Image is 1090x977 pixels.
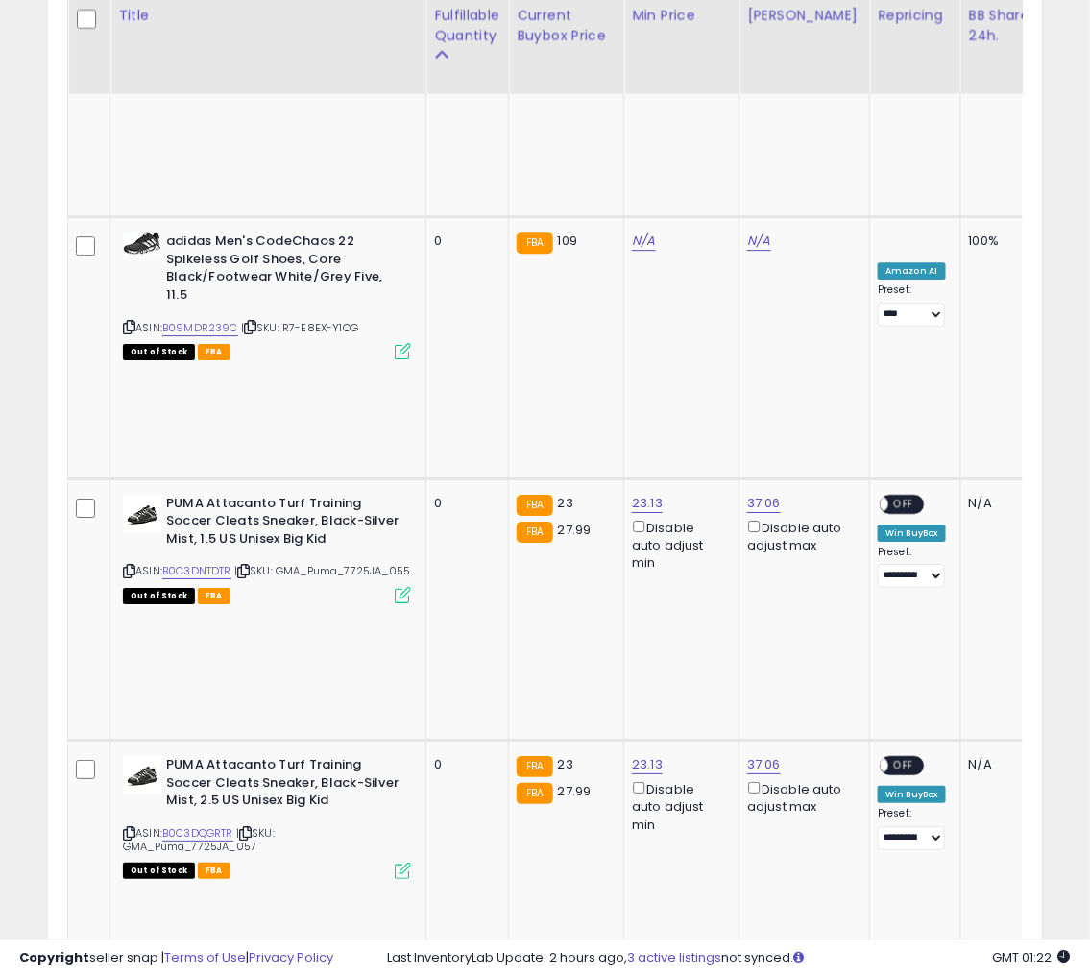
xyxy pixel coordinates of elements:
[166,232,400,308] b: adidas Men's CodeChaos 22 Spikeless Golf Shoes, Core Black/Footwear White/Grey Five, 11.5
[517,232,552,254] small: FBA
[118,6,418,26] div: Title
[249,948,333,966] a: Privacy Policy
[558,494,573,512] span: 23
[627,948,721,966] a: 3 active listings
[878,807,946,850] div: Preset:
[123,495,411,601] div: ASIN:
[166,495,400,553] b: PUMA Attacanto Turf Training Soccer Cleats Sneaker, Black-Silver Mist, 1.5 US Unisex Big Kid
[19,949,333,967] div: seller snap | |
[387,949,1071,967] div: Last InventoryLab Update: 2 hours ago, not synced.
[198,863,230,879] span: FBA
[993,948,1071,966] span: 2025-09-8 01:22 GMT
[123,232,411,357] div: ASIN:
[123,756,161,794] img: 31pA4SJWuFL._SL40_.jpg
[198,344,230,360] span: FBA
[198,588,230,604] span: FBA
[747,755,781,774] a: 37.06
[558,782,592,800] span: 27.99
[878,546,946,589] div: Preset:
[123,495,161,533] img: 31pA4SJWuFL._SL40_.jpg
[558,755,573,773] span: 23
[632,494,663,513] a: 23.13
[123,588,195,604] span: All listings that are currently out of stock and unavailable for purchase on Amazon
[747,6,861,26] div: [PERSON_NAME]
[123,344,195,360] span: All listings that are currently out of stock and unavailable for purchase on Amazon
[234,563,410,578] span: | SKU: GMA_Puma_7725JA_055
[162,563,231,579] a: B0C3DNTDTR
[747,232,770,251] a: N/A
[123,756,411,877] div: ASIN:
[632,517,724,572] div: Disable auto adjust min
[434,495,494,512] div: 0
[878,786,946,803] div: Win BuyBox
[889,758,920,774] span: OFF
[878,6,953,26] div: Repricing
[517,495,552,516] small: FBA
[123,863,195,879] span: All listings that are currently out of stock and unavailable for purchase on Amazon
[123,825,275,854] span: | SKU: GMA_Puma_7725JA_057
[517,6,616,46] div: Current Buybox Price
[969,6,1039,46] div: BB Share 24h.
[878,283,946,327] div: Preset:
[162,320,238,336] a: B09MDR239C
[632,232,655,251] a: N/A
[123,232,161,255] img: 41OZrW91UTL._SL40_.jpg
[969,232,1032,250] div: 100%
[558,232,577,250] span: 109
[558,521,592,539] span: 27.99
[517,783,552,804] small: FBA
[889,496,920,512] span: OFF
[747,517,855,554] div: Disable auto adjust max
[241,320,358,335] span: | SKU: R7-E8EX-Y1OG
[747,494,781,513] a: 37.06
[162,825,233,842] a: B0C3DQGRTR
[632,755,663,774] a: 23.13
[166,756,400,815] b: PUMA Attacanto Turf Training Soccer Cleats Sneaker, Black-Silver Mist, 2.5 US Unisex Big Kid
[878,525,946,542] div: Win BuyBox
[164,948,246,966] a: Terms of Use
[747,778,855,816] div: Disable auto adjust max
[517,522,552,543] small: FBA
[969,495,1032,512] div: N/A
[878,262,945,280] div: Amazon AI
[969,756,1032,773] div: N/A
[434,6,500,46] div: Fulfillable Quantity
[434,756,494,773] div: 0
[632,778,724,833] div: Disable auto adjust min
[19,948,89,966] strong: Copyright
[434,232,494,250] div: 0
[517,756,552,777] small: FBA
[632,6,731,26] div: Min Price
